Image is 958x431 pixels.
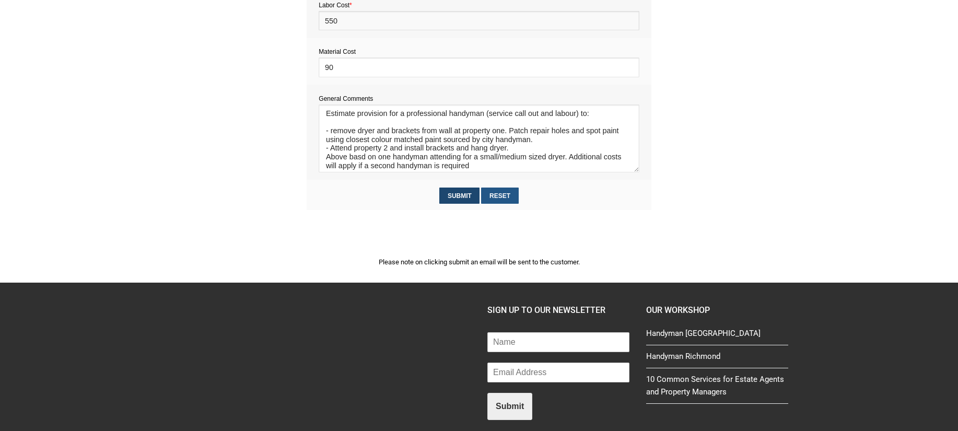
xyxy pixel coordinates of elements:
[319,48,356,55] span: Material Cost
[487,332,629,352] input: Name
[646,373,788,404] a: 10 Common Services for Estate Agents and Property Managers
[481,188,518,204] input: Reset
[319,95,373,102] span: General Comments
[487,393,532,420] button: Submit
[487,304,629,317] h4: SIGN UP TO OUR NEWSLETTER
[319,2,352,9] span: Labor Cost
[646,304,788,317] h4: Our Workshop
[319,11,639,30] input: EX: 30
[646,350,788,368] a: Handyman Richmond
[487,363,629,382] input: Email Address
[307,257,651,267] p: Please note on clicking submit an email will be sent to the customer.
[319,57,639,77] input: EX: 300
[646,327,788,345] a: Handyman [GEOGRAPHIC_DATA]
[439,188,480,204] input: Submit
